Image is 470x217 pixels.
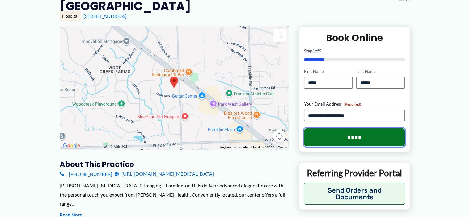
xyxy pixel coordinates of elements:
[60,11,81,21] div: Hospital
[273,130,286,142] button: Map camera controls
[61,142,82,150] a: Open this area in Google Maps (opens a new window)
[83,13,127,19] a: [STREET_ADDRESS]
[220,145,248,150] button: Keyboard shortcuts
[304,183,405,205] button: Send Orders and Documents
[273,29,286,42] button: Toggle fullscreen view
[312,48,315,53] span: 1
[304,101,405,107] label: Your Email Address
[344,102,361,106] span: (Required)
[60,160,289,169] h3: About this practice
[251,146,274,149] span: Map data ©2025
[356,69,405,74] label: Last Name
[60,169,112,178] a: [PHONE_NUMBER]
[304,69,353,74] label: First Name
[304,167,405,178] p: Referring Provider Portal
[304,32,405,44] h2: Book Online
[304,49,405,53] p: Step of
[278,146,287,149] a: Terms (opens in new tab)
[115,169,214,178] a: [URL][DOMAIN_NAME][MEDICAL_DATA]
[319,48,321,53] span: 5
[61,142,82,150] img: Google
[60,181,289,208] div: [PERSON_NAME] [MEDICAL_DATA] & Imaging – Farmington Hills delivers advanced diagnostic care with ...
